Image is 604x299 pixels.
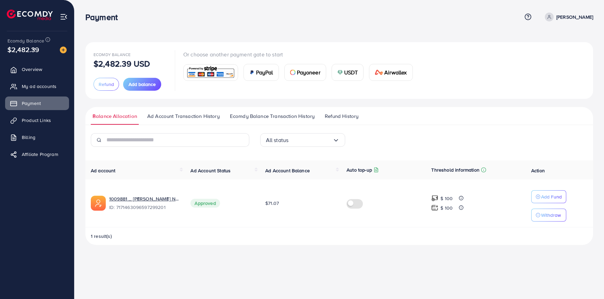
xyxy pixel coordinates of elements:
[531,167,545,174] span: Action
[244,64,279,81] a: cardPayPal
[85,12,123,22] h3: Payment
[147,112,220,120] span: Ad Account Transaction History
[5,130,69,144] a: Billing
[190,199,220,208] span: Approved
[556,13,593,21] p: [PERSON_NAME]
[531,190,566,203] button: Add Fund
[7,37,44,44] span: Ecomdy Balance
[297,68,320,76] span: Payoneer
[265,200,279,207] span: $71.07
[109,195,180,202] a: 1009881 _ [PERSON_NAME] New
[190,167,231,174] span: Ad Account Status
[183,64,238,81] a: card
[99,81,114,88] span: Refund
[94,59,150,68] p: $2,482.39 USD
[5,80,69,93] a: My ad accounts
[431,166,479,174] p: Threshold information
[431,195,438,202] img: top-up amount
[332,64,364,81] a: cardUSDT
[369,64,413,81] a: cardAirwallex
[60,13,68,21] img: menu
[440,204,453,212] p: $ 100
[290,70,296,75] img: card
[22,83,56,90] span: My ad accounts
[94,78,119,91] button: Refund
[347,166,372,174] p: Auto top-up
[266,135,289,145] span: All status
[575,268,599,294] iframe: Chat
[186,65,236,80] img: card
[22,134,35,141] span: Billing
[129,81,156,88] span: Add balance
[542,13,593,21] a: [PERSON_NAME]
[5,147,69,161] a: Affiliate Program
[22,151,58,158] span: Affiliate Program
[22,66,42,73] span: Overview
[288,135,332,145] input: Search for option
[91,196,106,211] img: ic-ads-acc.e4c84228.svg
[91,167,116,174] span: Ad account
[440,194,453,203] p: $ 100
[7,45,39,54] span: $2,482.39
[109,195,180,211] div: <span class='underline'>1009881 _ Qasim Naveed New</span></br>7171463096597299201
[284,64,326,81] a: cardPayoneer
[249,70,255,75] img: card
[337,70,343,75] img: card
[7,10,53,20] img: logo
[384,68,407,76] span: Airwallex
[230,112,315,120] span: Ecomdy Balance Transaction History
[431,204,438,211] img: top-up amount
[531,209,566,222] button: Withdraw
[60,47,67,53] img: image
[93,112,137,120] span: Balance Allocation
[541,193,562,201] p: Add Fund
[325,112,358,120] span: Refund History
[5,113,69,127] a: Product Links
[22,100,41,107] span: Payment
[265,167,310,174] span: Ad Account Balance
[91,233,112,240] span: 1 result(s)
[109,204,180,211] span: ID: 7171463096597299201
[123,78,161,91] button: Add balance
[344,68,358,76] span: USDT
[260,133,345,147] div: Search for option
[183,50,418,58] p: Or choose another payment gate to start
[375,70,383,75] img: card
[94,52,131,57] span: Ecomdy Balance
[256,68,273,76] span: PayPal
[5,96,69,110] a: Payment
[5,63,69,76] a: Overview
[22,117,51,124] span: Product Links
[541,211,561,219] p: Withdraw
